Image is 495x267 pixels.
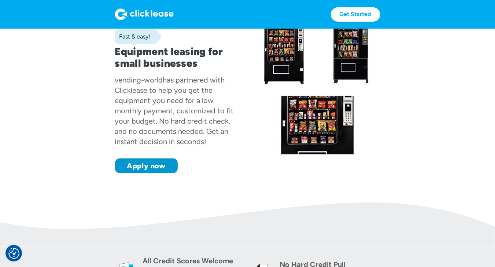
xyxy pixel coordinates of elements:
[115,158,178,173] a: Apply now
[8,248,19,259] img: Revisit consent button
[115,45,240,69] h1: Equipment leasing for small businesses
[115,76,163,84] div: vending-world
[115,8,174,20] img: Logo
[143,256,243,266] div: All Credit Scores Welcome
[115,33,151,40] div: Fast & easy!
[331,7,380,22] a: Get Started
[115,76,234,146] div: has partnered with Clicklease to help you get the equipment you need for a low monthly payment, c...
[8,248,19,259] button: Consent Preferences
